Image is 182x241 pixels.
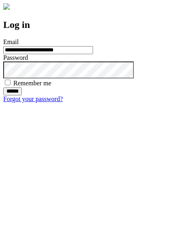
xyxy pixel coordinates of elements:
[3,54,28,61] label: Password
[3,95,63,102] a: Forgot your password?
[3,3,10,10] img: logo-4e3dc11c47720685a147b03b5a06dd966a58ff35d612b21f08c02c0306f2b779.png
[13,80,51,87] label: Remember me
[3,19,179,30] h2: Log in
[3,38,19,45] label: Email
